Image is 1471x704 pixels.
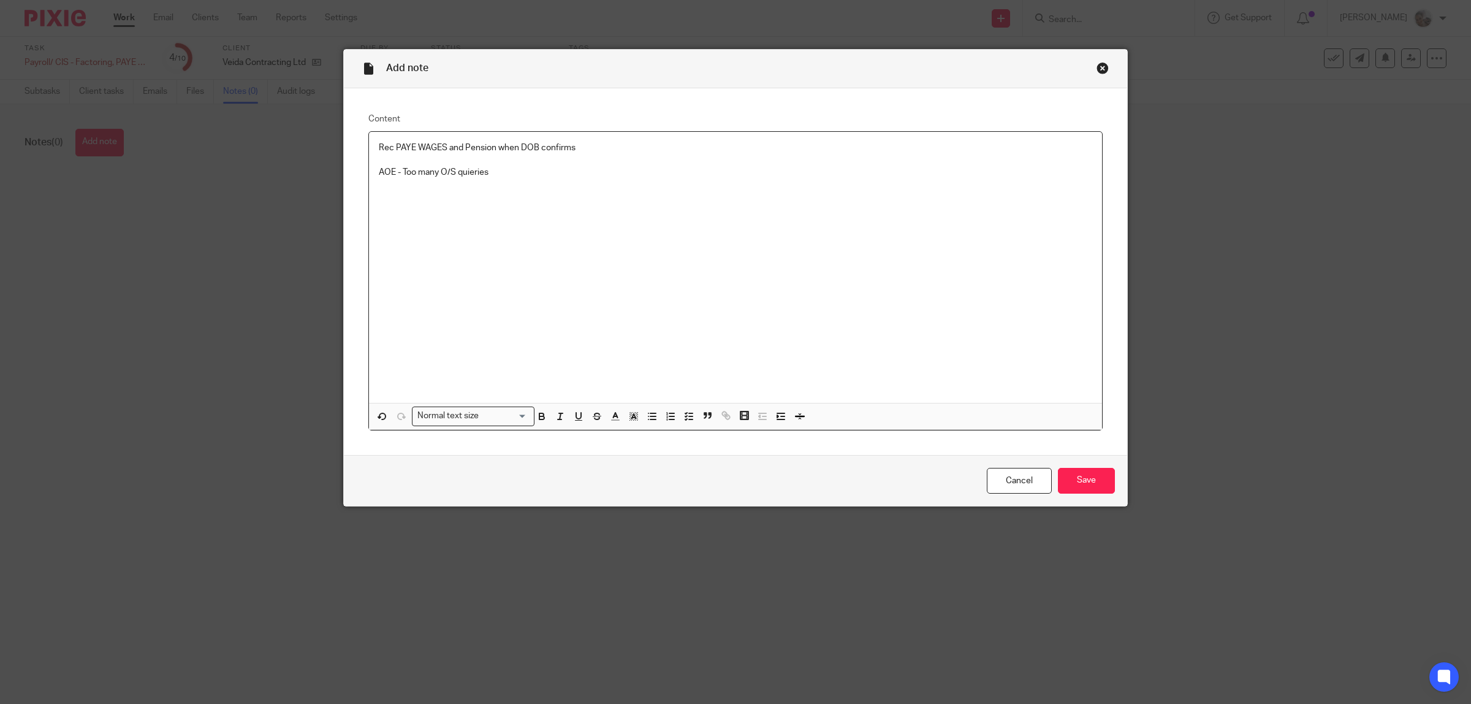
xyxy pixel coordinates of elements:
[1097,62,1109,74] div: Close this dialog window
[379,142,1092,154] p: Rec PAYE WAGES and Pension when DOB confirms
[412,407,534,426] div: Search for option
[386,63,428,73] span: Add note
[1058,468,1115,494] input: Save
[415,410,482,423] span: Normal text size
[368,113,1103,125] label: Content
[987,468,1052,494] a: Cancel
[483,410,527,423] input: Search for option
[379,166,1092,178] p: AOE - Too many O/S quieries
